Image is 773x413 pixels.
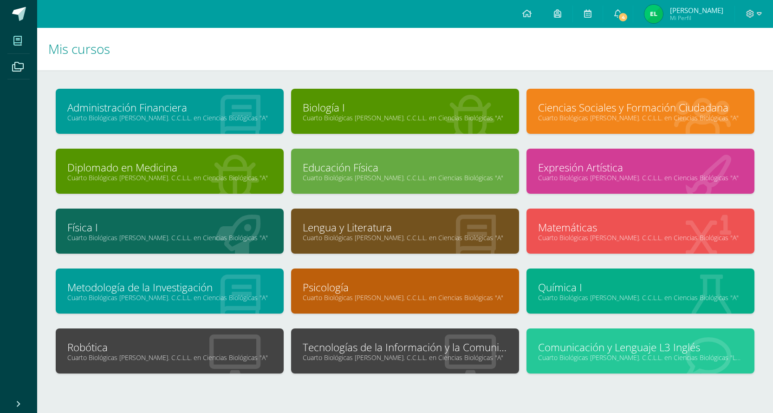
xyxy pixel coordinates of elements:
a: Comunicación y Lenguaje L3 Inglés [538,340,743,354]
a: Cuarto Biológicas [PERSON_NAME]. C.C.L.L. en Ciencias Biológicas "A" [67,233,272,242]
a: Biología I [303,100,507,115]
a: Psicología [303,280,507,295]
a: Administración Financiera [67,100,272,115]
a: Cuarto Biológicas [PERSON_NAME]. C.C.L.L. en Ciencias Biológicas "A" [303,173,507,182]
span: Mi Perfil [670,14,723,22]
a: Cuarto Biológicas [PERSON_NAME]. C.C.L.L. en Ciencias Biológicas "A" [67,353,272,362]
a: Cuarto Biológicas [PERSON_NAME]. C.C.L.L. en Ciencias Biológicas "A" [67,113,272,122]
a: Cuarto Biológicas [PERSON_NAME]. C.C.L.L. en Ciencias Biológicas "A" [538,113,743,122]
a: Cuarto Biológicas [PERSON_NAME]. C.C.L.L. en Ciencias Biológicas "A" [303,353,507,362]
a: Educación Física [303,160,507,175]
a: Cuarto Biológicas [PERSON_NAME]. C.C.L.L. en Ciencias Biológicas "A" [538,293,743,302]
span: Mis cursos [48,40,110,58]
a: Robótica [67,340,272,354]
a: Expresión Artística [538,160,743,175]
a: Diplomado en Medicina [67,160,272,175]
a: Cuarto Biológicas [PERSON_NAME]. C.C.L.L. en Ciencias Biológicas "LEVEL 3" [538,353,743,362]
a: Cuarto Biológicas [PERSON_NAME]. C.C.L.L. en Ciencias Biológicas "A" [538,233,743,242]
span: 4 [618,12,628,22]
a: Lengua y Literatura [303,220,507,235]
a: Cuarto Biológicas [PERSON_NAME]. C.C.L.L. en Ciencias Biológicas "A" [67,293,272,302]
a: Cuarto Biológicas [PERSON_NAME]. C.C.L.L. en Ciencias Biológicas "A" [303,113,507,122]
a: Cuarto Biológicas [PERSON_NAME]. C.C.L.L. en Ciencias Biológicas "A" [303,233,507,242]
a: Química I [538,280,743,295]
a: Tecnologías de la Información y la Comunicación I [303,340,507,354]
a: Física I [67,220,272,235]
img: d23edebaa3c71f864be16d47734b68a8.png [644,5,663,23]
a: Matemáticas [538,220,743,235]
a: Metodología de la Investigación [67,280,272,295]
span: [PERSON_NAME] [670,6,723,15]
a: Cuarto Biológicas [PERSON_NAME]. C.C.L.L. en Ciencias Biológicas "A" [303,293,507,302]
a: Cuarto Biológicas [PERSON_NAME]. C.C.L.L. en Ciencias Biológicas "A" [538,173,743,182]
a: Ciencias Sociales y Formación Ciudadana [538,100,743,115]
a: Cuarto Biológicas [PERSON_NAME]. C.C.L.L. en Ciencias Biológicas "A" [67,173,272,182]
